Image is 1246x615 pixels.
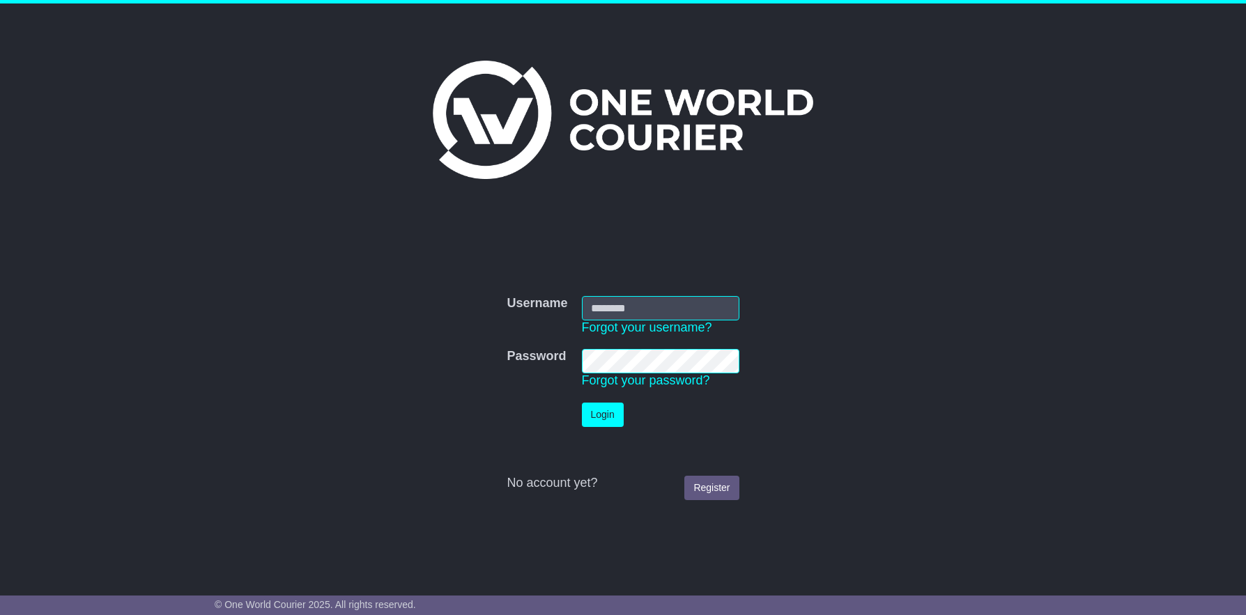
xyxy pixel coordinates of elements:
img: One World [433,61,813,179]
label: Username [507,296,567,311]
a: Register [684,476,739,500]
a: Forgot your username? [582,320,712,334]
a: Forgot your password? [582,373,710,387]
div: No account yet? [507,476,739,491]
label: Password [507,349,566,364]
span: © One World Courier 2025. All rights reserved. [215,599,416,610]
button: Login [582,403,624,427]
